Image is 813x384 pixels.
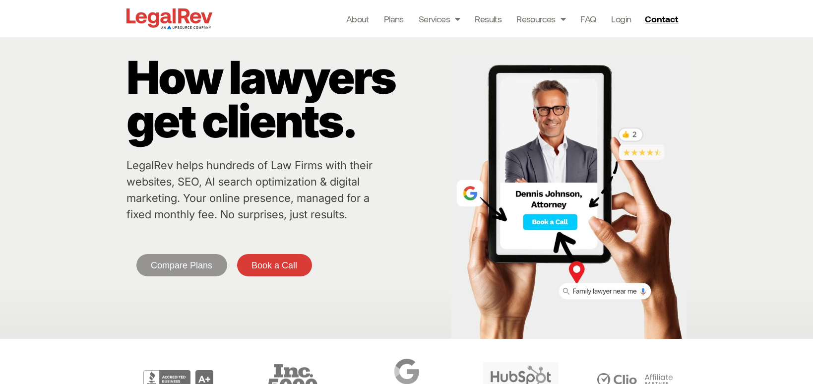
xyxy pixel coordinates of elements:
a: Results [475,12,501,26]
span: Contact [645,14,678,23]
a: Compare Plans [136,254,227,276]
a: Services [419,12,460,26]
nav: Menu [346,12,631,26]
a: Resources [516,12,565,26]
a: Book a Call [237,254,312,276]
a: LegalRev helps hundreds of Law Firms with their websites, SEO, AI search optimization & digital m... [126,159,373,221]
a: FAQ [580,12,596,26]
p: How lawyers get clients. [126,56,446,143]
a: Login [611,12,631,26]
a: Contact [641,11,685,27]
a: About [346,12,369,26]
a: Plans [384,12,404,26]
span: Book a Call [251,261,297,270]
span: Compare Plans [151,261,212,270]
